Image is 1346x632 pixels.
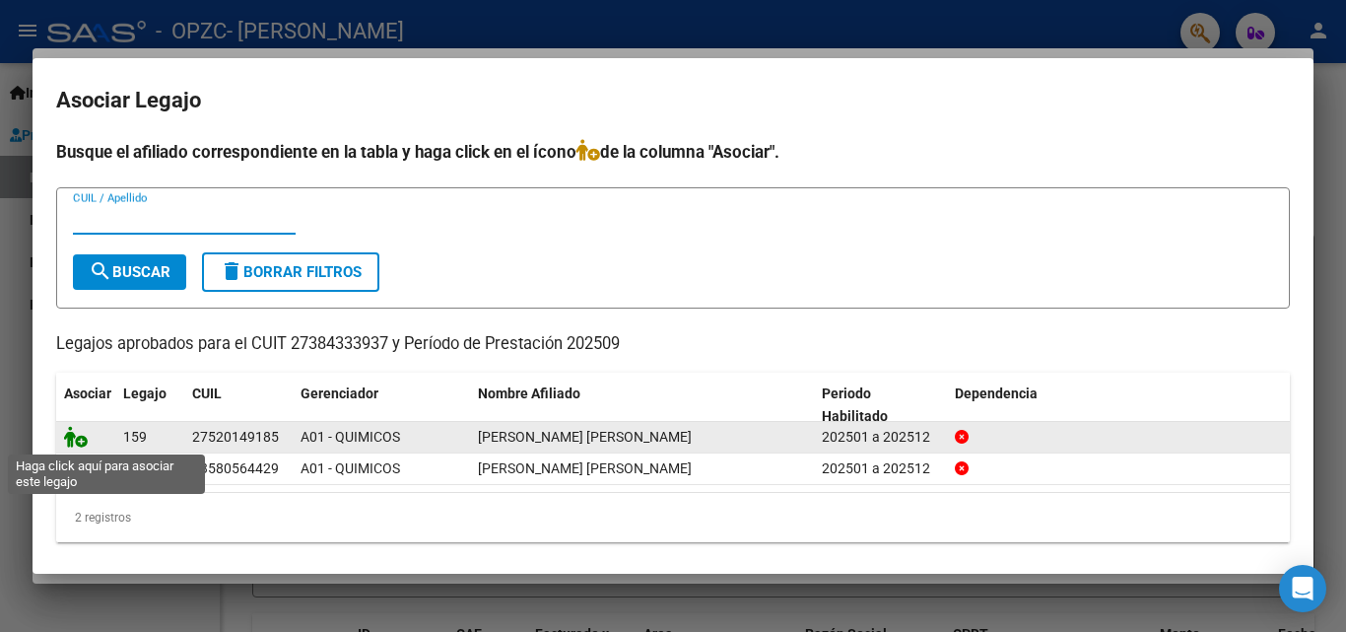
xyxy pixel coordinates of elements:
[89,259,112,283] mat-icon: search
[73,254,186,290] button: Buscar
[301,386,378,401] span: Gerenciador
[947,373,1291,438] datatable-header-cell: Dependencia
[56,82,1290,119] h2: Asociar Legajo
[220,263,362,281] span: Borrar Filtros
[301,460,400,476] span: A01 - QUIMICOS
[293,373,470,438] datatable-header-cell: Gerenciador
[123,460,147,476] span: 153
[478,386,580,401] span: Nombre Afiliado
[822,426,939,449] div: 202501 a 202512
[89,263,170,281] span: Buscar
[220,259,243,283] mat-icon: delete
[192,426,279,449] div: 27520149185
[56,493,1290,542] div: 2 registros
[192,386,222,401] span: CUIL
[64,386,111,401] span: Asociar
[123,429,147,445] span: 159
[115,373,184,438] datatable-header-cell: Legajo
[955,386,1038,401] span: Dependencia
[822,457,939,480] div: 202501 a 202512
[1279,565,1326,612] div: Open Intercom Messenger
[814,373,947,438] datatable-header-cell: Periodo Habilitado
[478,429,692,445] span: AVILA UMA AILIN
[56,139,1290,165] h4: Busque el afiliado correspondiente en la tabla y haga click en el ícono de la columna "Asociar".
[822,386,888,424] span: Periodo Habilitado
[123,386,167,401] span: Legajo
[192,457,279,480] div: 23580564429
[478,460,692,476] span: LASCANO CIRO DIONISIO
[301,429,400,445] span: A01 - QUIMICOS
[56,332,1290,357] p: Legajos aprobados para el CUIT 27384333937 y Período de Prestación 202509
[56,373,115,438] datatable-header-cell: Asociar
[184,373,293,438] datatable-header-cell: CUIL
[470,373,814,438] datatable-header-cell: Nombre Afiliado
[202,252,379,292] button: Borrar Filtros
